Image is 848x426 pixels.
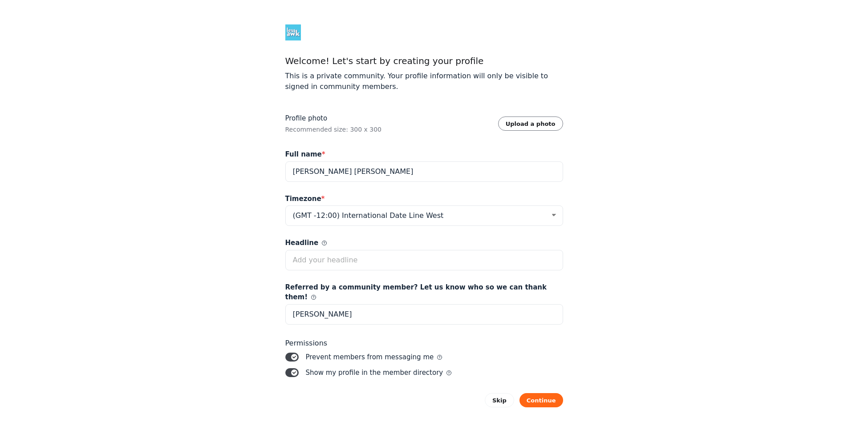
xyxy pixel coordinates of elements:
span: Full name [285,149,325,160]
h1: Welcome! Let's start by creating your profile [285,55,563,67]
label: Profile photo [285,113,382,124]
button: Skip [485,393,514,407]
span: Headline [285,238,327,248]
button: Continue [519,393,563,407]
span: Show my profile in the member directory [306,368,452,378]
span: Referred by a community member? Let us know who so we can thank them! [285,282,563,302]
span: Timezone [285,194,325,204]
input: Add your headline [285,250,563,270]
span: Prevent members from messaging me [306,352,442,362]
p: This is a private community. Your profile information will only be visible to signed in community... [285,71,563,92]
button: Upload a photo [498,117,563,131]
div: Recommended size: 300 x 300 [285,125,382,134]
span: Permissions [285,339,563,348]
img: Less Awkward Hub [285,24,301,40]
input: First and Last Name [285,304,563,325]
